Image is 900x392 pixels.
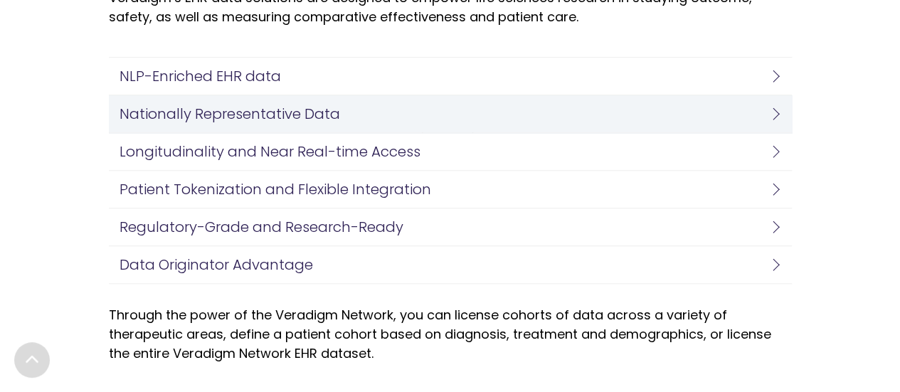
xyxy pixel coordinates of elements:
a: NLP-Enriched EHR data [109,58,792,95]
a: Regulatory-Grade and Research-Ready [109,208,792,245]
a: Nationally Representative Data [109,95,792,132]
a: Longitudinality and Near Real-time Access [109,133,792,170]
h4: NLP-Enriched EHR data [120,68,774,84]
a: Data Originator Advantage [109,246,792,283]
h4: Patient Tokenization and Flexible Integration [120,181,774,197]
h4: Longitudinality and Near Real-time Access [120,144,774,159]
h4: Regulatory-Grade and Research-Ready [120,219,774,235]
a: Patient Tokenization and Flexible Integration [109,171,792,208]
p: Through the power of the Veradigm Network, you can license cohorts of data across a variety of th... [109,305,792,363]
h4: Nationally Representative Data [120,106,774,122]
h4: Data Originator Advantage [120,257,774,272]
